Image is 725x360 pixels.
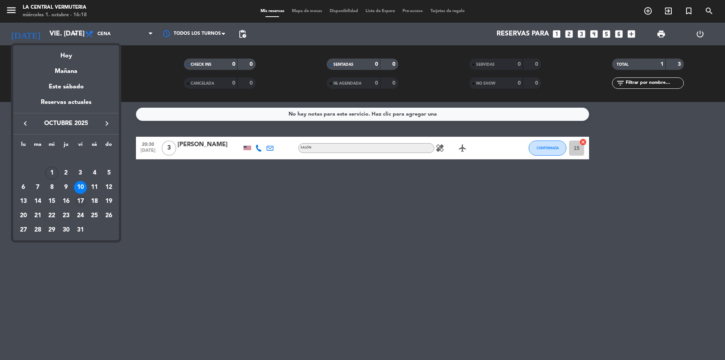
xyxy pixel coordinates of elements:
[60,167,72,179] div: 2
[17,209,30,222] div: 20
[21,119,30,128] i: keyboard_arrow_left
[45,194,59,209] td: 15 de octubre de 2025
[88,166,102,180] td: 4 de octubre de 2025
[59,166,73,180] td: 2 de octubre de 2025
[74,167,87,179] div: 3
[88,140,102,152] th: sábado
[100,119,114,128] button: keyboard_arrow_right
[31,209,44,222] div: 21
[73,140,88,152] th: viernes
[59,194,73,209] td: 16 de octubre de 2025
[16,151,116,166] td: OCT.
[73,223,88,237] td: 31 de octubre de 2025
[88,180,102,195] td: 11 de octubre de 2025
[31,195,44,208] div: 14
[19,119,32,128] button: keyboard_arrow_left
[60,195,72,208] div: 16
[16,209,31,223] td: 20 de octubre de 2025
[16,140,31,152] th: lunes
[17,195,30,208] div: 13
[74,181,87,194] div: 10
[88,209,101,222] div: 25
[102,119,111,128] i: keyboard_arrow_right
[102,167,115,179] div: 5
[31,194,45,209] td: 14 de octubre de 2025
[59,180,73,195] td: 9 de octubre de 2025
[31,224,44,236] div: 28
[102,166,116,180] td: 5 de octubre de 2025
[17,224,30,236] div: 27
[73,194,88,209] td: 17 de octubre de 2025
[16,223,31,237] td: 27 de octubre de 2025
[102,180,116,195] td: 12 de octubre de 2025
[59,140,73,152] th: jueves
[45,209,59,223] td: 22 de octubre de 2025
[31,140,45,152] th: martes
[45,180,59,195] td: 8 de octubre de 2025
[17,181,30,194] div: 6
[102,194,116,209] td: 19 de octubre de 2025
[88,167,101,179] div: 4
[59,209,73,223] td: 23 de octubre de 2025
[13,61,119,76] div: Mañana
[73,180,88,195] td: 10 de octubre de 2025
[31,223,45,237] td: 28 de octubre de 2025
[74,224,87,236] div: 31
[60,209,72,222] div: 23
[73,209,88,223] td: 24 de octubre de 2025
[102,195,115,208] div: 19
[88,195,101,208] div: 18
[102,209,116,223] td: 26 de octubre de 2025
[88,181,101,194] div: 11
[45,224,58,236] div: 29
[45,181,58,194] div: 8
[73,166,88,180] td: 3 de octubre de 2025
[74,195,87,208] div: 17
[88,209,102,223] td: 25 de octubre de 2025
[45,167,58,179] div: 1
[31,180,45,195] td: 7 de octubre de 2025
[102,209,115,222] div: 26
[45,209,58,222] div: 22
[60,224,72,236] div: 30
[31,209,45,223] td: 21 de octubre de 2025
[45,223,59,237] td: 29 de octubre de 2025
[102,140,116,152] th: domingo
[45,166,59,180] td: 1 de octubre de 2025
[45,195,58,208] div: 15
[32,119,100,128] span: octubre 2025
[45,140,59,152] th: miércoles
[59,223,73,237] td: 30 de octubre de 2025
[74,209,87,222] div: 24
[13,76,119,97] div: Este sábado
[31,181,44,194] div: 7
[13,45,119,61] div: Hoy
[60,181,72,194] div: 9
[88,194,102,209] td: 18 de octubre de 2025
[16,194,31,209] td: 13 de octubre de 2025
[13,97,119,113] div: Reservas actuales
[16,180,31,195] td: 6 de octubre de 2025
[102,181,115,194] div: 12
